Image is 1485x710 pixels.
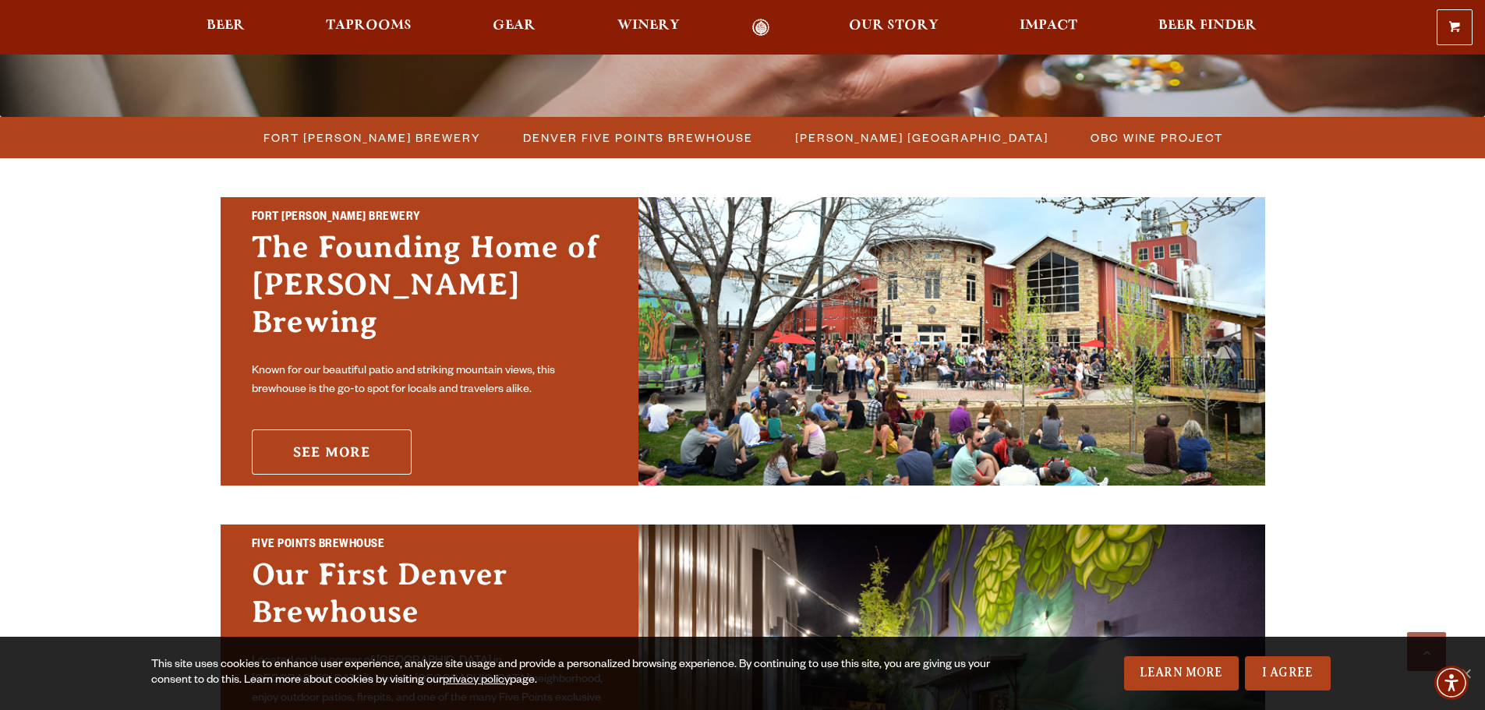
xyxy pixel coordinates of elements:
[1434,666,1469,700] div: Accessibility Menu
[795,126,1048,149] span: [PERSON_NAME] [GEOGRAPHIC_DATA]
[493,19,536,32] span: Gear
[483,19,546,37] a: Gear
[252,362,607,400] p: Known for our beautiful patio and striking mountain views, this brewhouse is the go-to spot for l...
[1091,126,1223,149] span: OBC Wine Project
[1081,126,1231,149] a: OBC Wine Project
[786,126,1056,149] a: [PERSON_NAME] [GEOGRAPHIC_DATA]
[252,535,607,556] h2: Five Points Brewhouse
[1407,632,1446,671] a: Scroll to top
[607,19,690,37] a: Winery
[263,126,481,149] span: Fort [PERSON_NAME] Brewery
[1158,19,1257,32] span: Beer Finder
[849,19,939,32] span: Our Story
[638,197,1265,486] img: Fort Collins Brewery & Taproom'
[196,19,255,37] a: Beer
[617,19,680,32] span: Winery
[252,556,607,646] h3: Our First Denver Brewhouse
[514,126,761,149] a: Denver Five Points Brewhouse
[1020,19,1077,32] span: Impact
[1148,19,1267,37] a: Beer Finder
[252,228,607,356] h3: The Founding Home of [PERSON_NAME] Brewing
[252,429,412,475] a: See More
[316,19,422,37] a: Taprooms
[523,126,753,149] span: Denver Five Points Brewhouse
[207,19,245,32] span: Beer
[252,208,607,228] h2: Fort [PERSON_NAME] Brewery
[151,658,995,689] div: This site uses cookies to enhance user experience, analyze site usage and provide a personalized ...
[1124,656,1239,691] a: Learn More
[326,19,412,32] span: Taprooms
[443,675,510,687] a: privacy policy
[1245,656,1331,691] a: I Agree
[839,19,949,37] a: Our Story
[254,126,489,149] a: Fort [PERSON_NAME] Brewery
[732,19,790,37] a: Odell Home
[1009,19,1087,37] a: Impact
